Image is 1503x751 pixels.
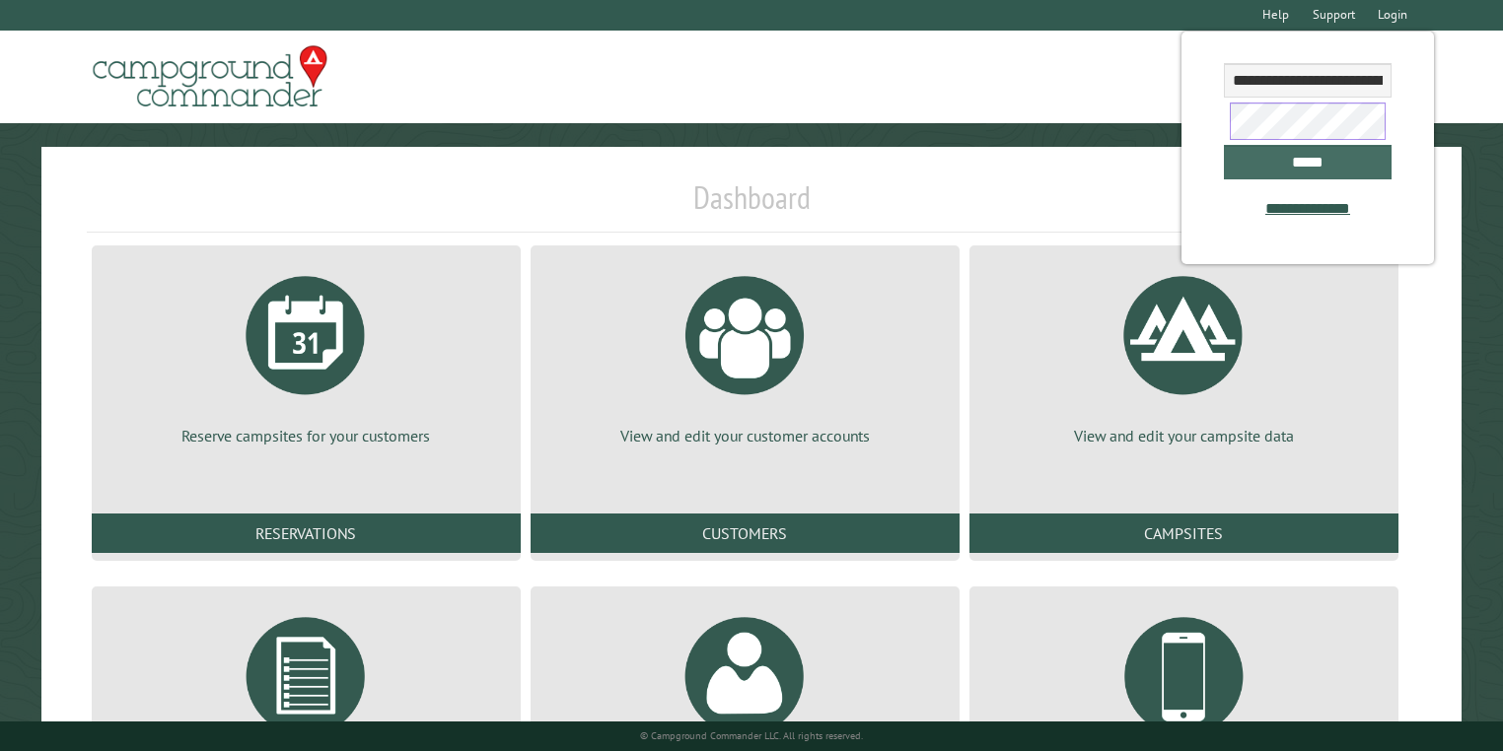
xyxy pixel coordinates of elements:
[531,513,960,553] a: Customers
[993,261,1375,446] a: View and edit your campsite data
[640,729,863,742] small: © Campground Commander LLC. All rights reserved.
[554,425,936,446] p: View and edit your customer accounts
[87,38,333,115] img: Campground Commander
[993,425,1375,446] p: View and edit your campsite data
[115,425,497,446] p: Reserve campsites for your customers
[969,513,1398,553] a: Campsites
[115,261,497,446] a: Reserve campsites for your customers
[87,178,1417,233] h1: Dashboard
[92,513,521,553] a: Reservations
[554,261,936,446] a: View and edit your customer accounts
